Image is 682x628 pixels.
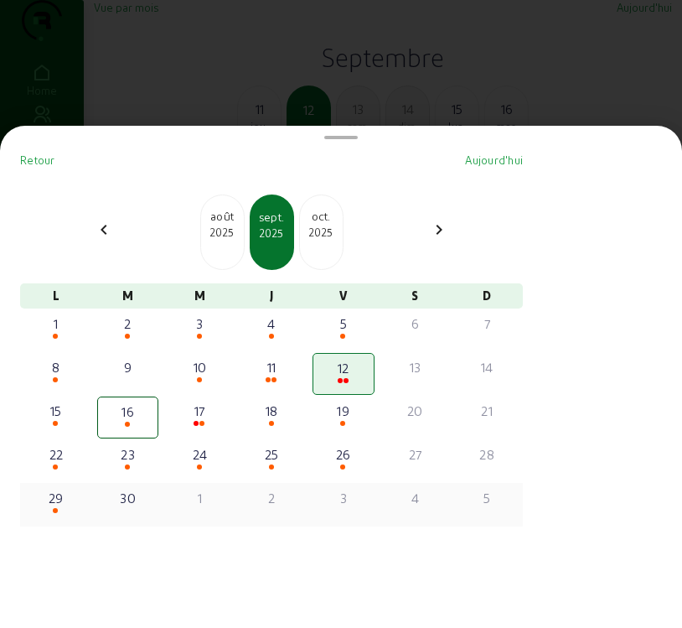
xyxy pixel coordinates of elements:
[170,488,229,508] div: 1
[314,314,373,334] div: 5
[251,226,292,241] div: 2025
[242,357,301,377] div: 11
[457,444,516,465] div: 28
[242,314,301,334] div: 4
[242,488,301,508] div: 2
[27,357,85,377] div: 8
[315,358,372,378] div: 12
[92,283,164,309] div: M
[386,401,445,421] div: 20
[314,401,373,421] div: 19
[27,314,85,334] div: 1
[170,357,229,377] div: 10
[386,357,445,377] div: 13
[251,209,292,226] div: sept.
[386,444,445,465] div: 27
[386,314,445,334] div: 6
[314,488,373,508] div: 3
[99,488,158,508] div: 30
[100,402,157,422] div: 16
[170,401,229,421] div: 17
[457,314,516,334] div: 7
[235,283,307,309] div: J
[163,283,235,309] div: M
[99,357,158,377] div: 9
[380,283,452,309] div: S
[451,283,523,309] div: D
[314,444,373,465] div: 26
[242,444,301,465] div: 25
[429,220,449,240] mat-icon: chevron_right
[201,208,244,225] div: août
[170,444,229,465] div: 24
[300,208,343,225] div: oct.
[386,488,445,508] div: 4
[27,488,85,508] div: 29
[27,401,85,421] div: 15
[94,220,114,240] mat-icon: chevron_left
[99,444,158,465] div: 23
[170,314,229,334] div: 3
[20,153,55,166] span: Retour
[457,401,516,421] div: 21
[201,225,244,240] div: 2025
[300,225,343,240] div: 2025
[457,357,516,377] div: 14
[457,488,516,508] div: 5
[465,153,523,166] span: Aujourd'hui
[307,283,380,309] div: V
[27,444,85,465] div: 22
[20,283,92,309] div: L
[99,314,158,334] div: 2
[242,401,301,421] div: 18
